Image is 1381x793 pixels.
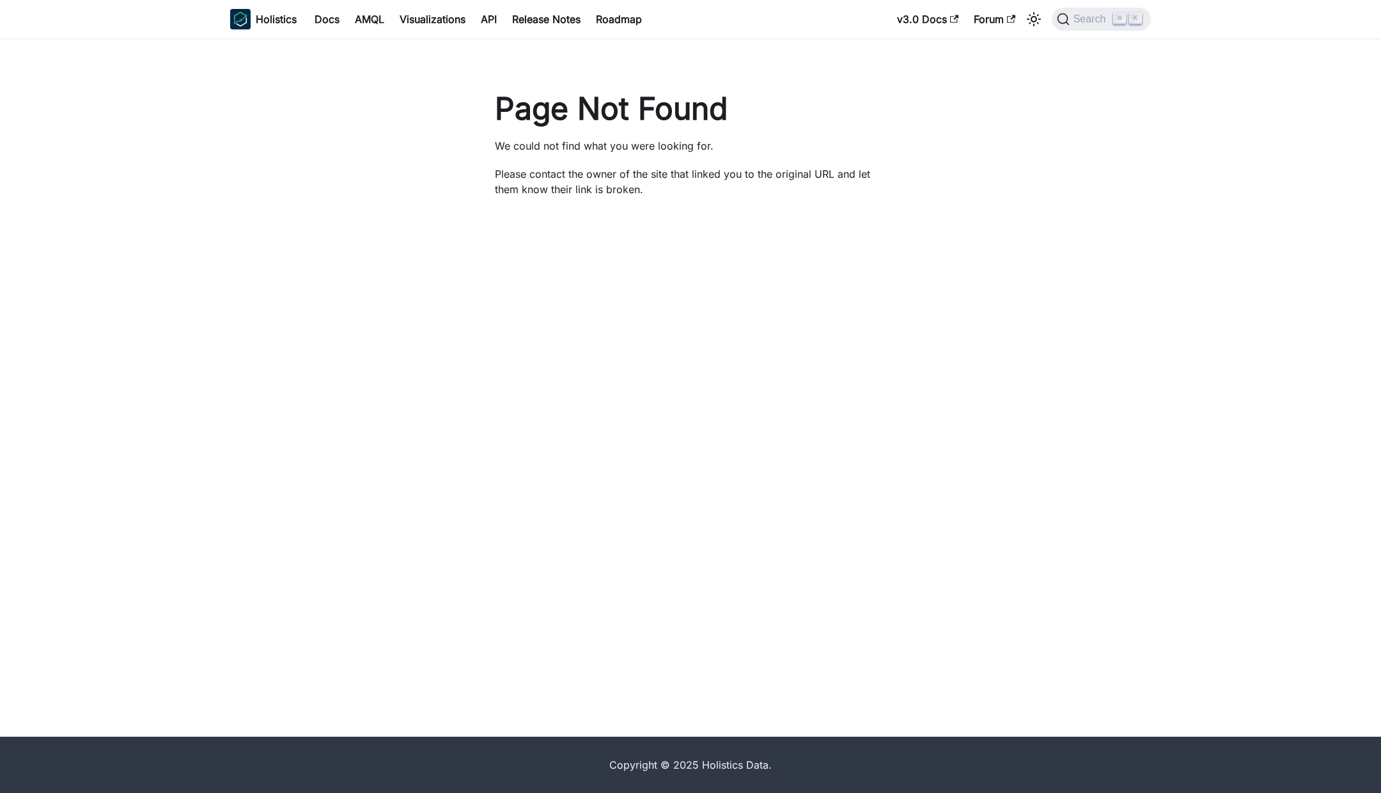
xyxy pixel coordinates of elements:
[1070,13,1114,25] span: Search
[473,9,504,29] a: API
[392,9,473,29] a: Visualizations
[966,9,1023,29] a: Forum
[256,12,297,27] b: Holistics
[1129,13,1142,24] kbd: K
[1113,13,1126,24] kbd: ⌘
[504,9,588,29] a: Release Notes
[1052,8,1151,31] button: Search (Command+K)
[347,9,392,29] a: AMQL
[588,9,650,29] a: Roadmap
[284,757,1097,773] div: Copyright © 2025 Holistics Data.
[1024,9,1044,29] button: Switch between dark and light mode (currently light mode)
[889,9,966,29] a: v3.0 Docs
[495,90,886,128] h1: Page Not Found
[495,166,886,197] p: Please contact the owner of the site that linked you to the original URL and let them know their ...
[230,9,251,29] img: Holistics
[230,9,297,29] a: HolisticsHolistics
[495,138,886,153] p: We could not find what you were looking for.
[307,9,347,29] a: Docs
